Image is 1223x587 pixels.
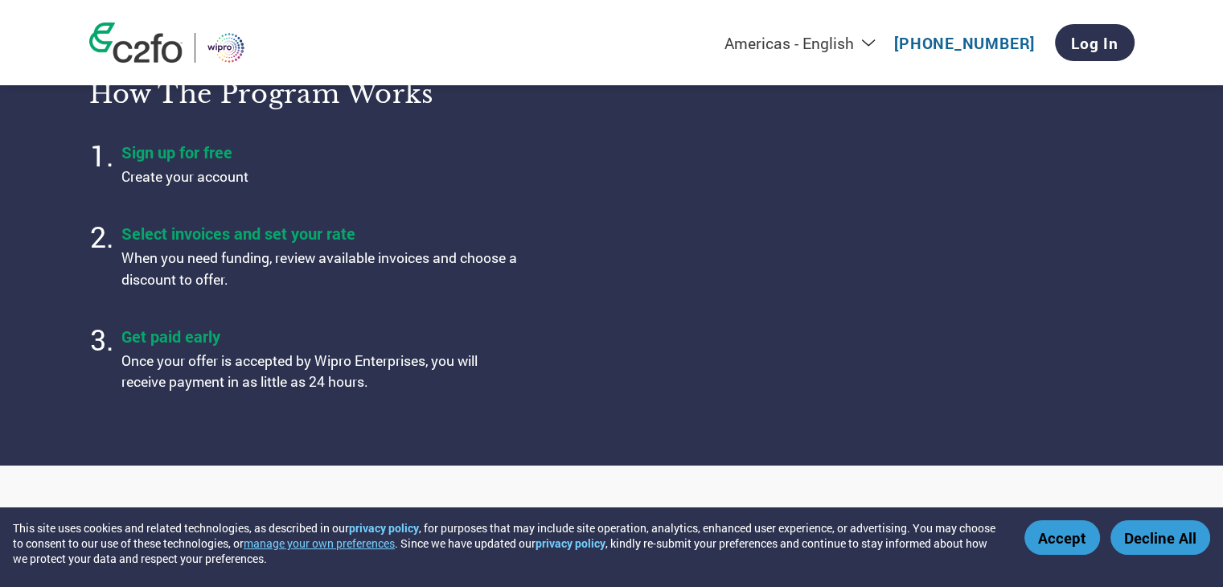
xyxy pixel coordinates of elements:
[121,142,523,162] h4: Sign up for free
[121,351,523,393] p: Once your offer is accepted by Wipro Enterprises, you will receive payment in as little as 24 hours.
[89,78,592,110] h3: How the program works
[1110,520,1210,555] button: Decline All
[1055,24,1135,61] a: Log In
[121,326,523,347] h4: Get paid early
[536,536,605,551] a: privacy policy
[121,248,523,290] p: When you need funding, review available invoices and choose a discount to offer.
[121,223,523,244] h4: Select invoices and set your rate
[89,23,183,63] img: c2fo logo
[349,520,419,536] a: privacy policy
[121,166,523,187] p: Create your account
[1024,520,1100,555] button: Accept
[13,520,1001,566] div: This site uses cookies and related technologies, as described in our , for purposes that may incl...
[894,33,1035,53] a: [PHONE_NUMBER]
[207,33,245,63] img: Wipro Enterprises
[244,536,395,551] button: manage your own preferences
